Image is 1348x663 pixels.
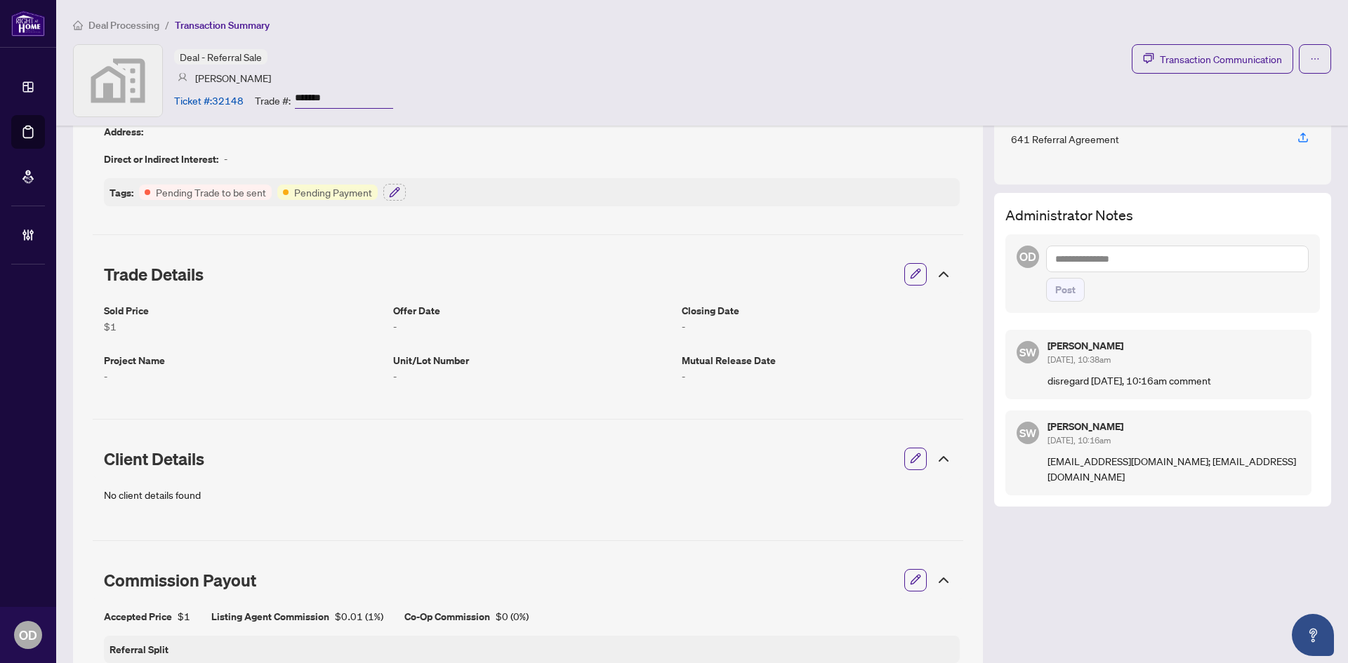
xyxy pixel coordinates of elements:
[1048,422,1300,431] h5: [PERSON_NAME]
[104,352,382,368] article: Project Name
[93,439,963,478] div: Client Details
[1048,373,1300,388] p: disregard [DATE], 10:16am comment
[110,185,133,201] article: Tags:
[1048,354,1111,365] span: [DATE], 10:38am
[682,352,960,368] article: Mutual Release Date
[1048,453,1300,484] p: [EMAIL_ADDRESS][DOMAIN_NAME]; [EMAIL_ADDRESS][DOMAIN_NAME]
[294,185,372,200] article: Pending Payment
[104,264,204,285] span: Trade Details
[682,302,960,319] article: Closing Date
[74,45,162,116] img: svg%3e
[104,319,382,334] article: $1
[104,570,256,591] span: Commission Payout
[110,641,168,657] article: Referral Split
[104,608,172,624] article: Accepted Price
[104,302,382,319] article: Sold Price
[195,70,271,86] article: [PERSON_NAME]
[93,255,963,294] div: Trade Details
[682,368,960,384] article: -
[180,51,262,63] span: Deal - Referral Sale
[1046,278,1085,302] button: Post
[1019,344,1037,361] span: SW
[178,73,187,83] img: svg%3e
[1011,131,1119,147] div: 641 Referral Agreement
[1005,204,1320,226] h3: Administrator Notes
[224,151,227,167] article: -
[393,302,671,319] article: Offer Date
[393,319,671,334] article: -
[404,608,490,624] article: Co-Op Commission
[11,11,45,36] img: logo
[165,17,169,33] li: /
[73,20,83,30] span: home
[404,608,529,624] div: $0 ( 0% )
[1292,614,1334,656] button: Open asap
[175,19,270,32] span: Transaction Summary
[1048,341,1300,351] h5: [PERSON_NAME]
[211,608,329,624] article: Listing Agent Commission
[1048,435,1111,446] span: [DATE], 10:16am
[93,561,963,600] div: Commission Payout
[104,368,382,384] article: -
[393,368,671,384] article: -
[104,487,378,502] p: No client details found
[1310,54,1320,64] span: ellipsis
[1019,424,1037,442] span: SW
[104,123,143,140] article: Address:
[104,448,204,469] span: Client Details
[104,151,218,167] article: Direct or Indirect Interest:
[682,319,960,334] article: -
[393,352,671,368] article: Unit/Lot Number
[1132,44,1293,74] button: Transaction Communication
[211,608,383,624] div: $0.01 ( 1% )
[19,625,37,645] span: OD
[88,19,159,32] span: Deal Processing
[174,93,244,108] article: Ticket #: 32148
[1160,51,1282,67] span: Transaction Communication
[1019,248,1036,266] span: OD
[104,608,190,624] div: $1
[255,93,291,108] article: Trade #:
[156,185,266,200] article: Pending Trade to be sent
